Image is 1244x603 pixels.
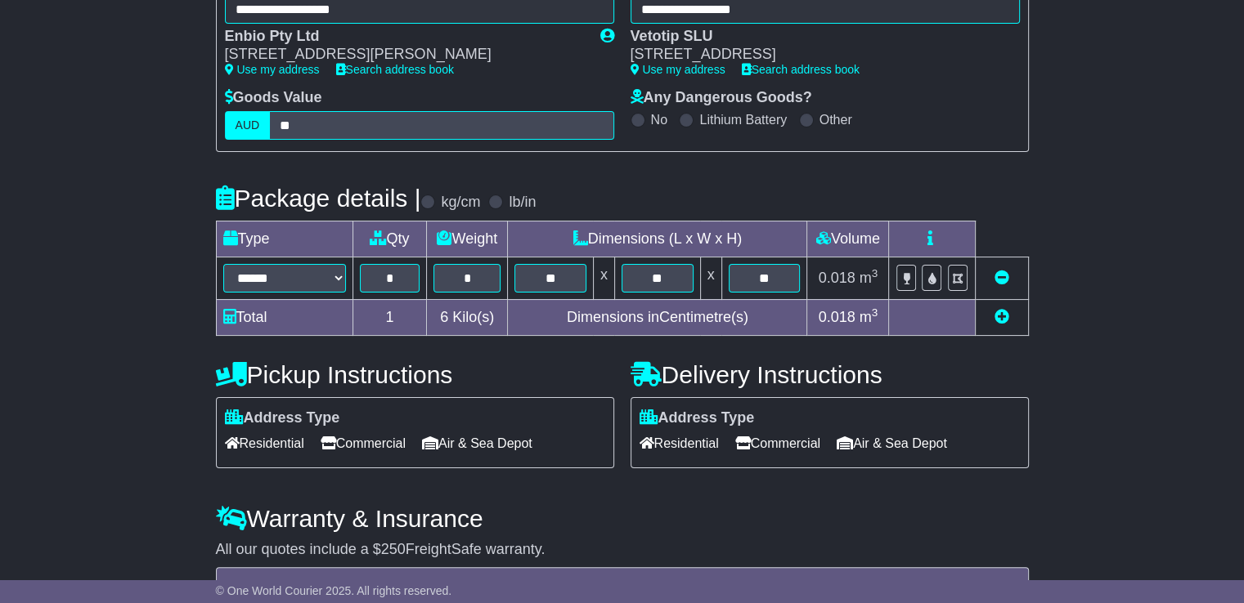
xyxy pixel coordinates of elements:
[225,46,584,64] div: [STREET_ADDRESS][PERSON_NAME]
[225,28,584,46] div: Enbio Pty Ltd
[225,409,340,427] label: Address Type
[216,221,353,257] td: Type
[381,541,406,557] span: 250
[216,584,452,597] span: © One World Courier 2025. All rights reserved.
[807,221,889,257] td: Volume
[872,306,878,319] sup: 3
[225,63,320,76] a: Use my address
[427,299,508,335] td: Kilo(s)
[995,270,1009,286] a: Remove this item
[860,270,878,286] span: m
[700,257,721,299] td: x
[699,112,787,127] label: Lithium Battery
[837,431,947,456] span: Air & Sea Depot
[336,63,454,76] a: Search address book
[819,270,856,286] span: 0.018
[819,309,856,325] span: 0.018
[225,89,322,107] label: Goods Value
[631,89,812,107] label: Any Dangerous Goods?
[509,194,536,212] label: lb/in
[651,112,667,127] label: No
[225,431,304,456] span: Residential
[353,299,427,335] td: 1
[353,221,427,257] td: Qty
[422,431,532,456] span: Air & Sea Depot
[631,46,1004,64] div: [STREET_ADDRESS]
[216,541,1029,559] div: All our quotes include a $ FreightSafe warranty.
[427,221,508,257] td: Weight
[440,309,448,325] span: 6
[995,309,1009,325] a: Add new item
[860,309,878,325] span: m
[508,221,807,257] td: Dimensions (L x W x H)
[640,431,719,456] span: Residential
[631,63,725,76] a: Use my address
[216,299,353,335] td: Total
[742,63,860,76] a: Search address book
[593,257,614,299] td: x
[441,194,480,212] label: kg/cm
[216,185,421,212] h4: Package details |
[321,431,406,456] span: Commercial
[735,431,820,456] span: Commercial
[508,299,807,335] td: Dimensions in Centimetre(s)
[872,267,878,279] sup: 3
[820,112,852,127] label: Other
[640,409,755,427] label: Address Type
[225,111,271,140] label: AUD
[631,28,1004,46] div: Vetotip SLU
[631,361,1029,388] h4: Delivery Instructions
[216,361,614,388] h4: Pickup Instructions
[216,505,1029,532] h4: Warranty & Insurance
